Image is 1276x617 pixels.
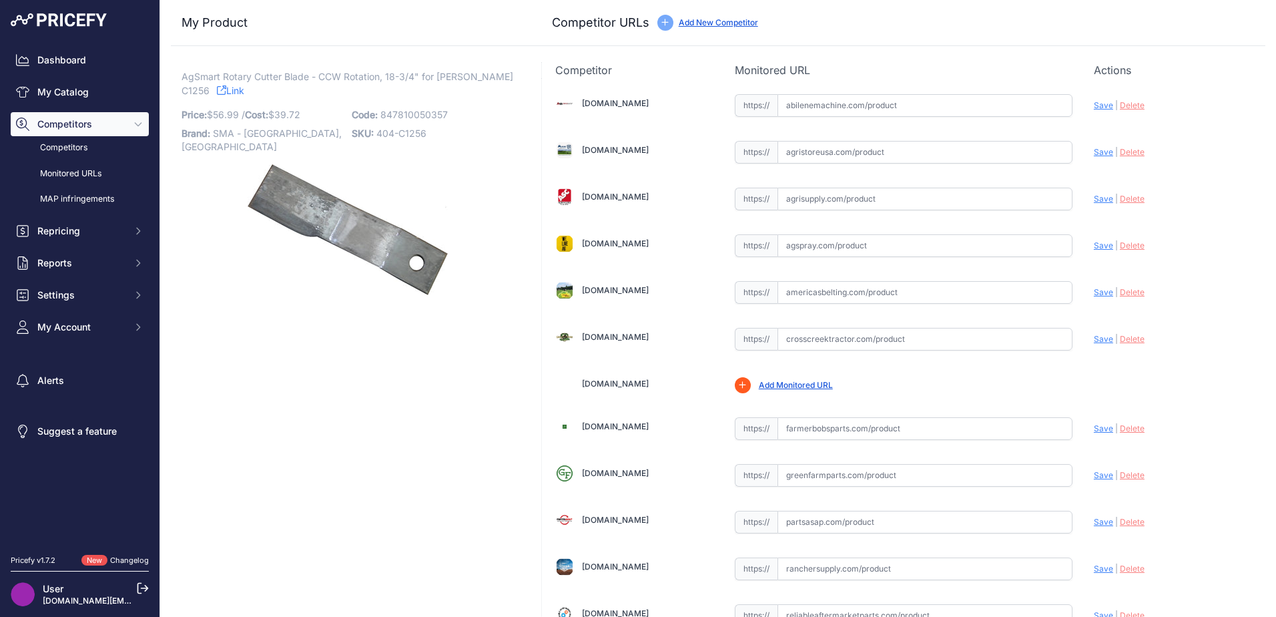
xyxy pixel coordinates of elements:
[1094,240,1113,250] span: Save
[735,328,777,351] span: https://
[777,328,1072,351] input: crosscreektractor.com/product
[1120,517,1145,527] span: Delete
[582,379,649,389] a: [DOMAIN_NAME]
[182,106,344,124] p: $
[1094,287,1113,297] span: Save
[735,188,777,210] span: https://
[582,98,649,108] a: [DOMAIN_NAME]
[11,136,149,160] a: Competitors
[582,238,649,248] a: [DOMAIN_NAME]
[43,596,249,606] a: [DOMAIN_NAME][EMAIL_ADDRESS][DOMAIN_NAME]
[735,281,777,304] span: https://
[735,511,777,534] span: https://
[217,82,244,99] a: Link
[245,109,268,120] span: Cost:
[777,464,1072,487] input: greenfarmparts.com/product
[274,109,300,120] span: 39.72
[37,321,125,334] span: My Account
[1115,287,1118,297] span: |
[11,251,149,275] button: Reports
[777,417,1072,440] input: farmerbobsparts.com/product
[11,419,149,443] a: Suggest a feature
[1120,334,1145,344] span: Delete
[182,68,513,99] span: AgSmart Rotary Cutter Blade - CCW Rotation, 18-3/4" for [PERSON_NAME] C1256
[1094,194,1113,204] span: Save
[1094,62,1252,78] p: Actions
[777,558,1072,580] input: ranchersupply.com/product
[555,62,713,78] p: Competitor
[11,80,149,104] a: My Catalog
[1094,517,1113,527] span: Save
[735,62,1072,78] p: Monitored URL
[735,558,777,580] span: https://
[777,234,1072,257] input: agspray.com/product
[1120,423,1145,433] span: Delete
[735,94,777,117] span: https://
[582,562,649,572] a: [DOMAIN_NAME]
[37,224,125,238] span: Repricing
[1115,423,1118,433] span: |
[1094,334,1113,344] span: Save
[182,13,515,32] h3: My Product
[81,555,107,566] span: New
[582,145,649,155] a: [DOMAIN_NAME]
[735,417,777,440] span: https://
[11,219,149,243] button: Repricing
[777,511,1072,534] input: partsasap.com/product
[1115,240,1118,250] span: |
[759,380,833,390] a: Add Monitored URL
[1115,470,1118,480] span: |
[11,315,149,339] button: My Account
[37,288,125,302] span: Settings
[1120,564,1145,574] span: Delete
[182,128,342,152] span: SMA - [GEOGRAPHIC_DATA], [GEOGRAPHIC_DATA]
[1120,240,1145,250] span: Delete
[1120,287,1145,297] span: Delete
[110,556,149,565] a: Changelog
[777,281,1072,304] input: americasbelting.com/product
[37,256,125,270] span: Reports
[582,332,649,342] a: [DOMAIN_NAME]
[679,17,758,27] a: Add New Competitor
[11,48,149,72] a: Dashboard
[11,112,149,136] button: Competitors
[735,464,777,487] span: https://
[777,188,1072,210] input: agrisupply.com/product
[1094,564,1113,574] span: Save
[582,515,649,525] a: [DOMAIN_NAME]
[1115,517,1118,527] span: |
[1115,194,1118,204] span: |
[582,285,649,295] a: [DOMAIN_NAME]
[1120,100,1145,110] span: Delete
[777,94,1072,117] input: abilenemachine.com/product
[582,468,649,478] a: [DOMAIN_NAME]
[735,234,777,257] span: https://
[352,128,374,139] span: SKU:
[1115,564,1118,574] span: |
[182,109,207,120] span: Price:
[1094,423,1113,433] span: Save
[37,118,125,131] span: Competitors
[11,48,149,539] nav: Sidebar
[43,583,63,594] a: User
[1094,100,1113,110] span: Save
[11,555,55,566] div: Pricefy v1.7.2
[582,421,649,431] a: [DOMAIN_NAME]
[1120,194,1145,204] span: Delete
[1094,147,1113,157] span: Save
[1120,147,1145,157] span: Delete
[380,109,448,120] span: 847810050357
[182,128,210,139] span: Brand:
[1094,470,1113,480] span: Save
[11,162,149,186] a: Monitored URLs
[1115,147,1118,157] span: |
[11,13,107,27] img: Pricefy Logo
[11,369,149,393] a: Alerts
[11,283,149,307] button: Settings
[352,109,378,120] span: Code:
[1120,470,1145,480] span: Delete
[735,141,777,164] span: https://
[582,192,649,202] a: [DOMAIN_NAME]
[552,13,649,32] h3: Competitor URLs
[1115,334,1118,344] span: |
